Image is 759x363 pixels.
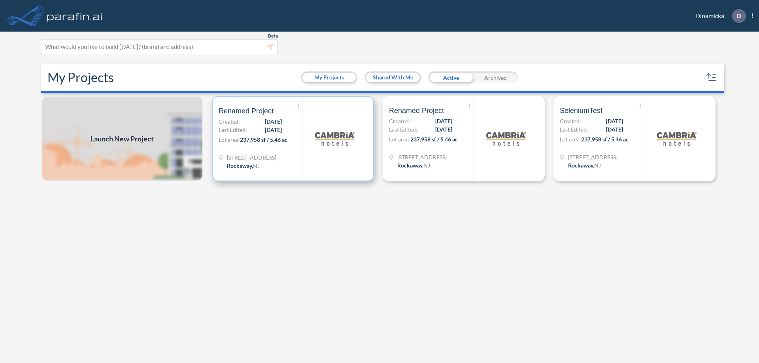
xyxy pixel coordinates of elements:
[423,162,430,169] span: NJ
[429,71,473,83] div: Active
[41,96,203,181] a: Launch New Project
[265,126,282,134] span: [DATE]
[268,33,278,39] span: Beta
[560,136,581,143] span: Lot area:
[219,136,240,143] span: Lot area:
[606,117,623,125] span: [DATE]
[366,73,419,82] button: Shared With Me
[240,136,287,143] span: 237,958 sf / 5.46 ac
[568,161,601,169] div: Rockaway, NJ
[45,8,104,24] img: logo
[581,136,629,143] span: 237,958 sf / 5.46 ac
[397,153,447,161] span: 321 Mt Hope Ave
[41,96,203,181] img: add
[227,162,253,169] span: Rockaway ,
[389,125,417,134] span: Last Edited:
[560,117,581,125] span: Created:
[397,162,423,169] span: Rockaway ,
[705,71,718,84] button: sort
[302,73,356,82] button: My Projects
[389,117,410,125] span: Created:
[736,12,741,19] p: D
[91,134,154,144] span: Launch New Project
[315,119,355,158] img: logo
[219,117,240,126] span: Created:
[568,162,594,169] span: Rockaway ,
[657,119,697,158] img: logo
[560,106,602,115] span: SeleniumTest
[486,119,526,158] img: logo
[389,106,444,115] span: Renamed Project
[410,136,458,143] span: 237,958 sf / 5.46 ac
[606,125,623,134] span: [DATE]
[473,71,518,83] div: Archived
[253,162,260,169] span: NJ
[683,9,753,23] div: Dinamicka
[219,126,247,134] span: Last Edited:
[560,125,588,134] span: Last Edited:
[227,153,276,162] span: 321 Mt Hope Ave
[227,162,260,170] div: Rockaway, NJ
[568,153,617,161] span: 321 Mt Hope Ave
[47,70,114,85] h2: My Projects
[219,106,274,116] span: Renamed Project
[594,162,601,169] span: NJ
[397,161,430,169] div: Rockaway, NJ
[435,125,452,134] span: [DATE]
[265,117,282,126] span: [DATE]
[435,117,452,125] span: [DATE]
[389,136,410,143] span: Lot area:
